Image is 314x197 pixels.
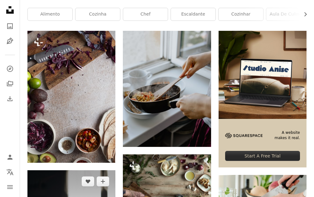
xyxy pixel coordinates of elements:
img: file-1705255347840-230a6ab5bca9image [225,133,263,138]
a: chef [123,8,168,21]
a: Explorar [4,63,16,75]
a: Entrar / Cadastrar-se [4,151,16,163]
a: cozinhar [219,8,263,21]
img: file-1705123271268-c3eaf6a79b21image [219,31,307,119]
a: Coleções [4,77,16,90]
a: aula de culinária [266,8,311,21]
a: pessoa segurando frigideira preta [123,86,211,91]
a: Fotos [4,20,16,32]
div: Start A Free Trial [225,151,300,161]
a: A website makes it real.Start A Free Trial [219,31,307,167]
button: Idioma [4,166,16,178]
a: alimento [28,8,72,21]
img: uma tábua de corte coberta com muita comida [27,31,115,162]
button: Curtir [82,176,94,186]
button: Menu [4,181,16,193]
a: escaldante [171,8,215,21]
img: pessoa segurando frigideira preta [123,31,211,147]
span: A website makes it real. [270,130,300,141]
a: Histórico de downloads [4,92,16,105]
a: cozinha [75,8,120,21]
button: rolar lista para a direita [300,8,307,21]
a: uma mesa de madeira coberta com pratos de comida [123,181,211,186]
a: Ilustrações [4,35,16,47]
button: Adicionar à coleção [97,176,109,186]
a: uma tábua de corte coberta com muita comida [27,94,115,100]
a: Início — Unsplash [4,4,16,17]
